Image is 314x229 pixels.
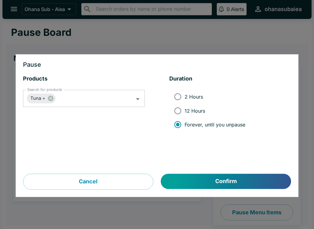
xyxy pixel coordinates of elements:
[133,94,143,104] button: Open
[185,108,205,114] span: 12 Hours
[23,75,145,83] h5: Products
[27,94,56,103] div: Tuna +
[27,87,62,92] label: Search for products
[185,94,203,100] span: 2 Hours
[161,174,291,189] button: Confirm
[23,62,291,68] h3: Pause
[185,122,245,128] span: Forever, until you unpause
[169,75,291,83] h5: Duration
[23,174,153,190] button: Cancel
[27,95,49,102] span: Tuna +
